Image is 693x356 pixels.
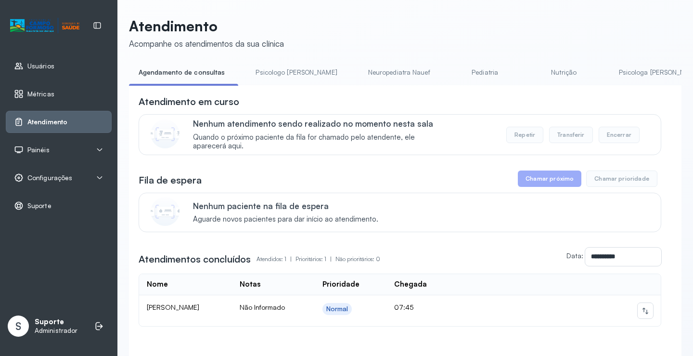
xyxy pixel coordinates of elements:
span: Quando o próximo paciente da fila for chamado pelo atendente, ele aparecerá aqui. [193,133,448,151]
a: Nutrição [530,65,598,80]
a: Usuários [14,61,103,71]
span: | [330,255,332,263]
span: Painéis [27,146,50,154]
p: Não prioritários: 0 [335,252,380,266]
img: Logotipo do estabelecimento [10,18,79,34]
button: Encerrar [599,127,640,143]
h3: Atendimentos concluídos [139,252,251,266]
label: Data: [566,251,583,260]
div: Normal [326,305,348,313]
button: Repetir [506,127,543,143]
span: Usuários [27,62,54,70]
span: Não Informado [240,303,285,311]
button: Chamar próximo [518,171,581,187]
img: Imagem de CalloutCard [151,197,180,226]
h3: Fila de espera [139,173,202,187]
a: Métricas [14,89,103,99]
p: Atendimento [129,17,284,35]
span: [PERSON_NAME] [147,303,199,311]
span: | [290,255,292,263]
div: Prioridade [322,280,359,289]
a: Psicologo [PERSON_NAME] [246,65,346,80]
h3: Atendimento em curso [139,95,239,108]
span: 07:45 [394,303,413,311]
p: Prioritários: 1 [295,252,335,266]
p: Nenhum atendimento sendo realizado no momento nesta sala [193,119,448,129]
a: Pediatria [451,65,519,80]
span: Atendimento [27,118,67,126]
span: Métricas [27,90,54,98]
p: Suporte [35,317,77,327]
p: Administrador [35,327,77,335]
button: Transferir [549,127,593,143]
p: Nenhum paciente na fila de espera [193,201,378,211]
a: Agendamento de consultas [129,65,234,80]
span: Configurações [27,174,72,182]
a: Neuropediatra Nauef [359,65,440,80]
button: Chamar prioridade [586,171,657,187]
span: Suporte [27,202,51,210]
div: Chegada [394,280,427,289]
div: Acompanhe os atendimentos da sua clínica [129,39,284,49]
div: Nome [147,280,168,289]
span: S [15,320,21,332]
span: Aguarde novos pacientes para dar início ao atendimento. [193,215,378,224]
p: Atendidos: 1 [257,252,295,266]
img: Imagem de CalloutCard [151,119,180,148]
div: Notas [240,280,260,289]
a: Atendimento [14,117,103,127]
